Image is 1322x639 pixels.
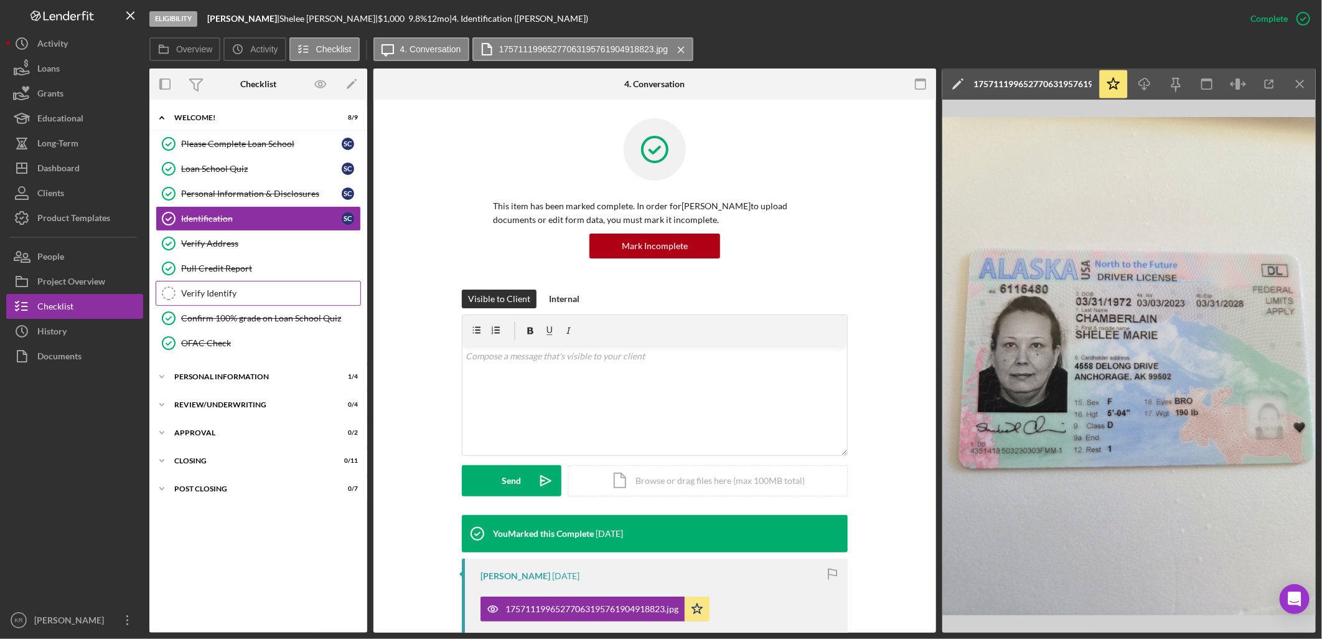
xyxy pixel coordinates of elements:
a: Product Templates [6,206,143,230]
button: Checklist [289,37,360,61]
a: Clients [6,181,143,206]
div: Clients [37,181,64,209]
div: Visible to Client [468,290,530,308]
div: 17571119965277063195761904918823.jpg [973,79,1092,89]
button: 17571119965277063195761904918823.jpg [472,37,694,61]
div: Loan School Quiz [181,164,342,174]
div: 12 mo [427,14,449,24]
div: Closing [174,457,327,465]
div: [PERSON_NAME] [481,571,550,581]
div: Internal [549,290,579,308]
button: Internal [543,290,586,308]
div: 9.8 % [408,14,427,24]
button: Project Overview [6,269,143,294]
div: Approval [174,429,327,437]
div: People [37,244,64,272]
a: Please Complete Loan SchoolSC [156,131,361,156]
div: 1 / 4 [335,373,358,381]
div: Welcome! [174,114,327,121]
div: Verify Address [181,239,360,249]
a: Verify Address [156,231,361,256]
div: 17571119965277063195761904918823.jpg [505,604,678,614]
div: OFAC Check [181,338,360,348]
div: Please Complete Loan School [181,139,342,149]
div: Activity [37,31,68,59]
button: KR[PERSON_NAME] [6,608,143,633]
div: Personal Information [174,373,327,381]
b: [PERSON_NAME] [207,13,277,24]
button: History [6,319,143,344]
div: [PERSON_NAME] [31,608,112,636]
div: Checklist [240,79,276,89]
div: Send [502,465,522,496]
div: 4. Conversation [624,79,685,89]
div: Shelee [PERSON_NAME] | [279,14,378,24]
button: Activity [6,31,143,56]
div: Post Closing [174,485,327,493]
label: Checklist [316,44,352,54]
a: Documents [6,344,143,369]
div: | [207,14,279,24]
a: Loan School QuizSC [156,156,361,181]
button: Long-Term [6,131,143,156]
div: Loans [37,56,60,84]
a: OFAC Check [156,331,361,356]
div: Checklist [37,294,73,322]
label: 17571119965277063195761904918823.jpg [499,44,668,54]
div: Open Intercom Messenger [1280,584,1310,614]
div: Eligibility [149,11,197,27]
div: S C [342,163,354,175]
button: Visible to Client [462,290,537,308]
div: 0 / 2 [335,429,358,437]
button: Complete [1238,6,1316,31]
div: S C [342,138,354,150]
div: Personal Information & Disclosures [181,189,342,199]
button: Activity [223,37,286,61]
button: 4. Conversation [373,37,469,61]
div: Complete [1250,6,1288,31]
div: 8 / 9 [335,114,358,121]
label: 4. Conversation [400,44,461,54]
button: Grants [6,81,143,106]
div: Dashboard [37,156,80,184]
div: S C [342,212,354,225]
div: History [37,319,67,347]
div: 0 / 4 [335,401,358,409]
button: Dashboard [6,156,143,181]
button: Loans [6,56,143,81]
a: Confirm 100% grade on Loan School Quiz [156,306,361,331]
div: | 4. Identification ([PERSON_NAME]) [449,14,588,24]
div: Documents [37,344,82,372]
span: $1,000 [378,13,405,24]
a: IdentificationSC [156,206,361,231]
time: 2025-09-05 22:40 [552,571,579,581]
div: Pull Credit Report [181,263,360,273]
div: Mark Incomplete [622,234,688,258]
a: Personal Information & DisclosuresSC [156,181,361,206]
button: Mark Incomplete [589,234,720,258]
div: Confirm 100% grade on Loan School Quiz [181,313,360,323]
button: People [6,244,143,269]
time: 2025-09-08 21:30 [596,529,623,539]
a: Verify Identify [156,281,361,306]
text: KR [14,617,22,624]
p: This item has been marked complete. In order for [PERSON_NAME] to upload documents or edit form d... [493,199,817,227]
div: S C [342,187,354,200]
div: Project Overview [37,269,105,297]
button: Send [462,465,561,496]
div: Identification [181,214,342,224]
label: Overview [176,44,212,54]
div: Verify Identify [181,288,360,298]
div: You Marked this Complete [493,529,594,539]
button: Checklist [6,294,143,319]
div: Educational [37,106,83,134]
